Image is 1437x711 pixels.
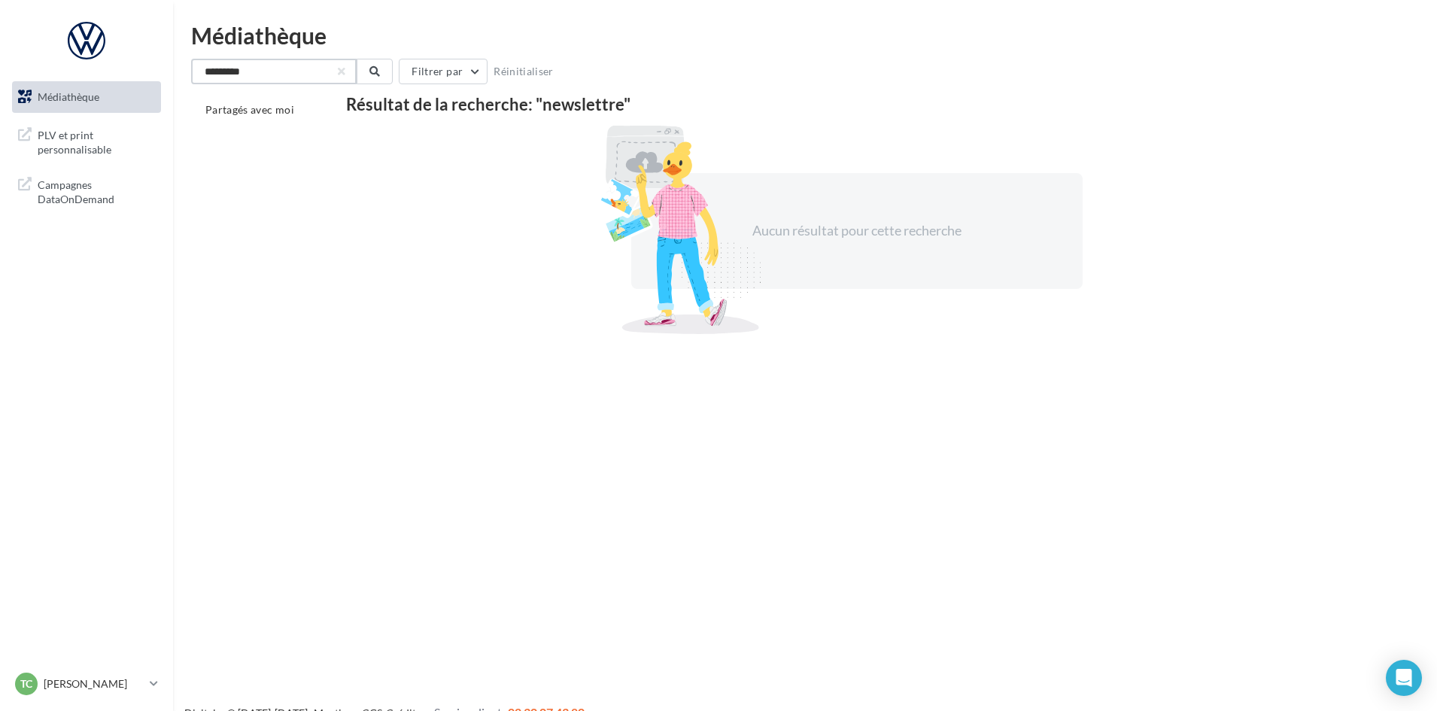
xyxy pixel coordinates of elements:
[205,103,294,116] span: Partagés avec moi
[44,676,144,691] p: [PERSON_NAME]
[9,81,164,113] a: Médiathèque
[9,119,164,163] a: PLV et print personnalisable
[12,670,161,698] a: TC [PERSON_NAME]
[38,125,155,157] span: PLV et print personnalisable
[399,59,488,84] button: Filtrer par
[20,676,32,691] span: TC
[488,62,560,81] button: Réinitialiser
[38,175,155,207] span: Campagnes DataOnDemand
[752,222,962,239] span: Aucun résultat pour cette recherche
[346,96,1367,113] div: Résultat de la recherche: "newslettre"
[9,169,164,213] a: Campagnes DataOnDemand
[191,24,1419,47] div: Médiathèque
[1386,660,1422,696] div: Open Intercom Messenger
[38,90,99,103] span: Médiathèque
